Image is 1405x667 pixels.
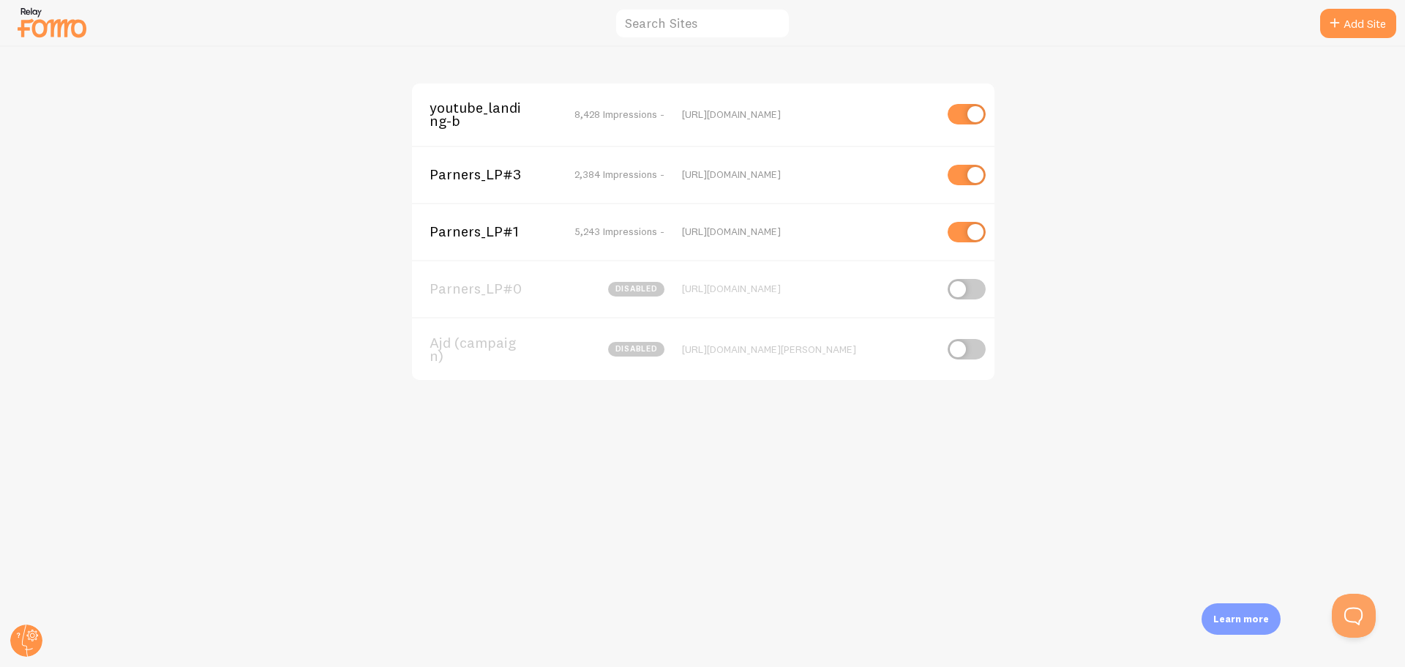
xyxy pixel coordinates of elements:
span: Parners_LP#3 [430,168,547,181]
span: Ajd (campaign) [430,336,547,363]
span: 8,428 Impressions - [574,108,664,121]
div: Learn more [1202,603,1281,635]
div: [URL][DOMAIN_NAME] [682,168,934,181]
span: disabled [608,342,664,357]
iframe: Help Scout Beacon - Open [1332,594,1376,638]
p: Learn more [1213,612,1269,626]
span: Parners_LP#1 [430,225,547,238]
div: [URL][DOMAIN_NAME] [682,282,934,295]
div: [URL][DOMAIN_NAME] [682,108,934,121]
span: 5,243 Impressions - [574,225,664,238]
span: youtube_landing-b [430,101,547,128]
span: Parners_LP#0 [430,282,547,295]
div: [URL][DOMAIN_NAME][PERSON_NAME] [682,343,934,356]
div: [URL][DOMAIN_NAME] [682,225,934,238]
span: disabled [608,282,664,297]
img: fomo-relay-logo-orange.svg [15,4,89,41]
span: 2,384 Impressions - [574,168,664,181]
